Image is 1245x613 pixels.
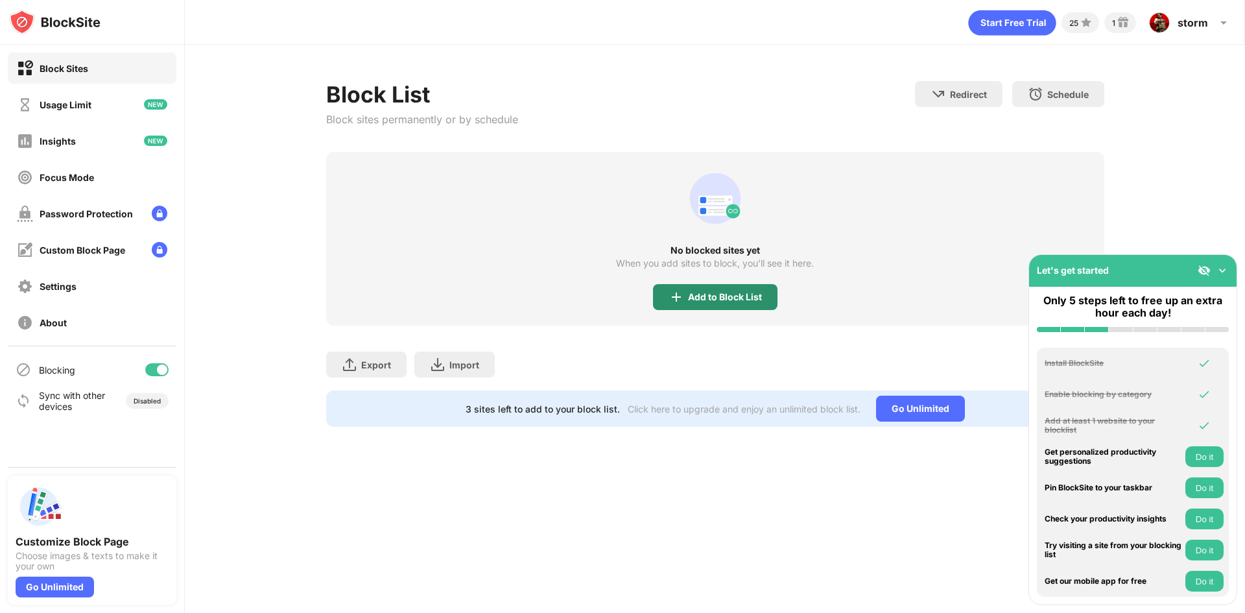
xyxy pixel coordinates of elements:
[152,242,167,258] img: lock-menu.svg
[1045,359,1182,368] div: Install BlockSite
[16,551,169,571] div: Choose images & texts to make it your own
[1045,483,1182,492] div: Pin BlockSite to your taskbar
[1045,390,1182,399] div: Enable blocking by category
[616,258,814,269] div: When you add sites to block, you’ll see it here.
[152,206,167,221] img: lock-menu.svg
[1045,541,1182,560] div: Try visiting a site from your blocking list
[1198,388,1211,401] img: omni-check.svg
[40,99,91,110] div: Usage Limit
[17,315,33,331] img: about-off.svg
[628,403,860,415] div: Click here to upgrade and enjoy an unlimited block list.
[1185,540,1224,560] button: Do it
[1185,509,1224,529] button: Do it
[17,278,33,294] img: settings-off.svg
[9,9,101,35] img: logo-blocksite.svg
[17,206,33,222] img: password-protection-off.svg
[1045,448,1182,466] div: Get personalized productivity suggestions
[40,63,88,74] div: Block Sites
[1078,15,1094,30] img: points-small.svg
[1198,357,1211,370] img: omni-check.svg
[876,396,965,422] div: Go Unlimited
[361,359,391,370] div: Export
[1216,264,1229,277] img: omni-setup-toggle.svg
[950,89,987,100] div: Redirect
[40,208,133,219] div: Password Protection
[17,133,33,149] img: insights-off.svg
[1045,514,1182,523] div: Check your productivity insights
[134,397,161,405] div: Disabled
[16,535,169,548] div: Customize Block Page
[1198,264,1211,277] img: eye-not-visible.svg
[16,483,62,530] img: push-custom-page.svg
[144,99,167,110] img: new-icon.svg
[40,245,125,256] div: Custom Block Page
[466,403,620,415] div: 3 sites left to add to your block list.
[688,292,762,302] div: Add to Block List
[326,113,518,126] div: Block sites permanently or by schedule
[40,136,76,147] div: Insights
[1178,16,1208,29] div: storm
[39,390,106,412] div: Sync with other devices
[1047,89,1089,100] div: Schedule
[17,60,33,77] img: block-on.svg
[1185,477,1224,498] button: Do it
[684,167,746,230] div: animation
[326,245,1104,256] div: No blocked sites yet
[16,393,31,409] img: sync-icon.svg
[1185,446,1224,467] button: Do it
[1045,577,1182,586] div: Get our mobile app for free
[1069,18,1078,28] div: 25
[17,97,33,113] img: time-usage-off.svg
[17,169,33,186] img: focus-off.svg
[1037,294,1229,319] div: Only 5 steps left to free up an extra hour each day!
[16,362,31,378] img: blocking-icon.svg
[326,81,518,108] div: Block List
[17,242,33,258] img: customize-block-page-off.svg
[1112,18,1115,28] div: 1
[1037,265,1109,276] div: Let's get started
[968,10,1056,36] div: animation
[40,317,67,328] div: About
[16,577,94,597] div: Go Unlimited
[39,365,75,376] div: Blocking
[1185,571,1224,592] button: Do it
[1149,12,1170,33] img: ACg8ocLA3vZG_UgDBaJnxTODSkChE2XfDuY9J1sgzpHBxV_SEdZEso8=s96-c
[449,359,479,370] div: Import
[40,172,94,183] div: Focus Mode
[1045,416,1182,435] div: Add at least 1 website to your blocklist
[144,136,167,146] img: new-icon.svg
[40,281,77,292] div: Settings
[1115,15,1131,30] img: reward-small.svg
[1198,419,1211,432] img: omni-check.svg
